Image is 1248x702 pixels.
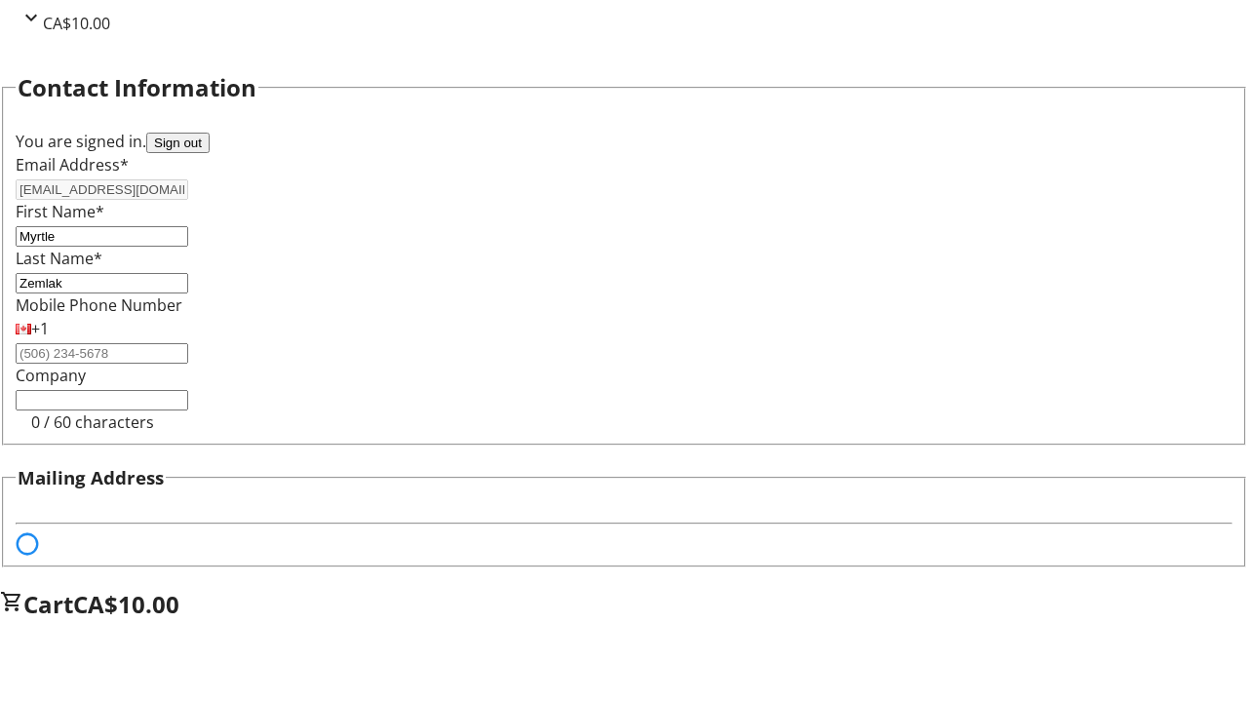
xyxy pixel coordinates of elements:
span: CA$10.00 [73,588,179,620]
tr-character-limit: 0 / 60 characters [31,411,154,433]
h2: Contact Information [18,70,256,105]
button: Sign out [146,133,210,153]
label: Mobile Phone Number [16,294,182,316]
label: Email Address* [16,154,129,175]
h3: Mailing Address [18,464,164,491]
label: Last Name* [16,248,102,269]
span: Cart [23,588,73,620]
input: (506) 234-5678 [16,343,188,364]
div: You are signed in. [16,130,1232,153]
label: Company [16,365,86,386]
span: CA$10.00 [43,13,110,34]
label: First Name* [16,201,104,222]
